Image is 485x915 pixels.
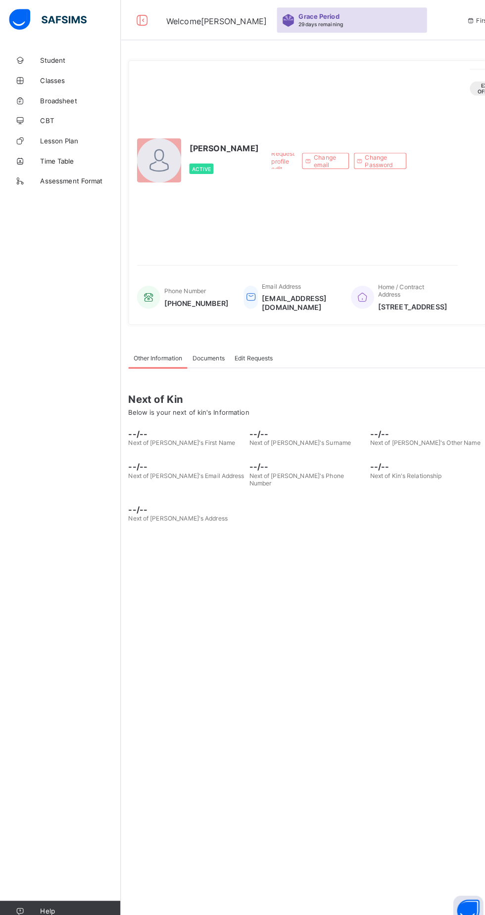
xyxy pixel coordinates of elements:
[245,422,359,432] span: --/--
[126,506,224,513] span: Next of [PERSON_NAME]'s Address
[186,141,254,151] span: [PERSON_NAME]
[364,464,434,471] span: Next of Kin's Relationship
[445,880,475,910] button: Open asap
[189,163,207,169] span: Active
[40,95,119,103] span: Broadsheet
[40,115,119,123] span: CBT
[9,9,85,30] img: safsims
[372,297,440,305] span: [STREET_ADDRESS]
[364,422,478,432] span: --/--
[40,891,118,899] span: Help
[131,348,179,355] span: Other Information
[126,401,245,409] span: Below is your next of kin's Information
[267,147,290,170] span: Request profile edit
[359,151,391,166] span: Change Password
[126,454,240,464] span: --/--
[257,278,296,285] span: Email Address
[189,348,221,355] span: Documents
[40,75,119,83] span: Classes
[40,134,119,142] span: Lesson Plan
[40,154,119,162] span: Time Table
[161,294,225,302] span: [PHONE_NUMBER]
[40,174,119,182] span: Assessment Format
[277,14,290,26] img: sticker-purple.71386a28dfed39d6af7621340158ba97.svg
[231,348,268,355] span: Edit Requests
[372,278,417,293] span: Home / Contract Address
[293,21,337,27] span: 29 days remaining
[126,464,240,471] span: Next of [PERSON_NAME]'s Email Address
[163,16,262,26] span: Welcome [PERSON_NAME]
[245,432,345,439] span: Next of [PERSON_NAME]'s Surname
[161,282,202,290] span: Phone Number
[40,55,119,63] span: Student
[245,464,338,479] span: Next of [PERSON_NAME]'s Phone Number
[308,151,335,166] span: Change email
[257,289,330,306] span: [EMAIL_ADDRESS][DOMAIN_NAME]
[126,496,240,506] span: --/--
[364,454,478,464] span: --/--
[245,454,359,464] span: --/--
[126,422,240,432] span: --/--
[293,12,334,20] span: Grace Period
[126,387,478,398] span: Next of Kin
[364,432,472,439] span: Next of [PERSON_NAME]'s Other Name
[126,432,231,439] span: Next of [PERSON_NAME]'s First Name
